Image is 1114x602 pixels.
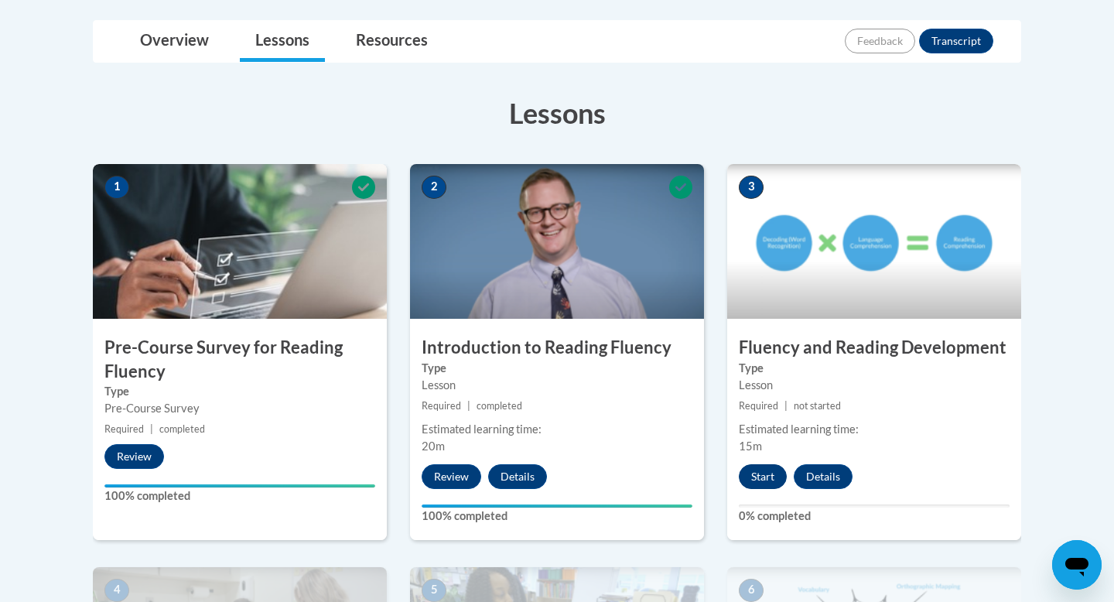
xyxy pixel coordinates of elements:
[422,505,692,508] div: Your progress
[159,423,205,435] span: completed
[422,176,446,199] span: 2
[739,421,1010,438] div: Estimated learning time:
[784,400,788,412] span: |
[422,360,692,377] label: Type
[104,444,164,469] button: Review
[1052,540,1102,590] iframe: Button to launch messaging window
[739,377,1010,394] div: Lesson
[739,176,764,199] span: 3
[104,487,375,505] label: 100% completed
[93,164,387,319] img: Course Image
[150,423,153,435] span: |
[477,400,522,412] span: completed
[422,579,446,602] span: 5
[845,29,915,53] button: Feedback
[104,383,375,400] label: Type
[739,360,1010,377] label: Type
[467,400,470,412] span: |
[422,377,692,394] div: Lesson
[422,440,445,453] span: 20m
[93,94,1021,132] h3: Lessons
[104,579,129,602] span: 4
[739,400,778,412] span: Required
[240,21,325,62] a: Lessons
[727,164,1021,319] img: Course Image
[104,176,129,199] span: 1
[410,336,704,360] h3: Introduction to Reading Fluency
[739,464,787,489] button: Start
[422,464,481,489] button: Review
[422,421,692,438] div: Estimated learning time:
[727,336,1021,360] h3: Fluency and Reading Development
[104,400,375,417] div: Pre-Course Survey
[104,484,375,487] div: Your progress
[125,21,224,62] a: Overview
[919,29,993,53] button: Transcript
[739,440,762,453] span: 15m
[93,336,387,384] h3: Pre-Course Survey for Reading Fluency
[488,464,547,489] button: Details
[794,400,841,412] span: not started
[340,21,443,62] a: Resources
[422,400,461,412] span: Required
[739,508,1010,525] label: 0% completed
[739,579,764,602] span: 6
[104,423,144,435] span: Required
[410,164,704,319] img: Course Image
[794,464,853,489] button: Details
[422,508,692,525] label: 100% completed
